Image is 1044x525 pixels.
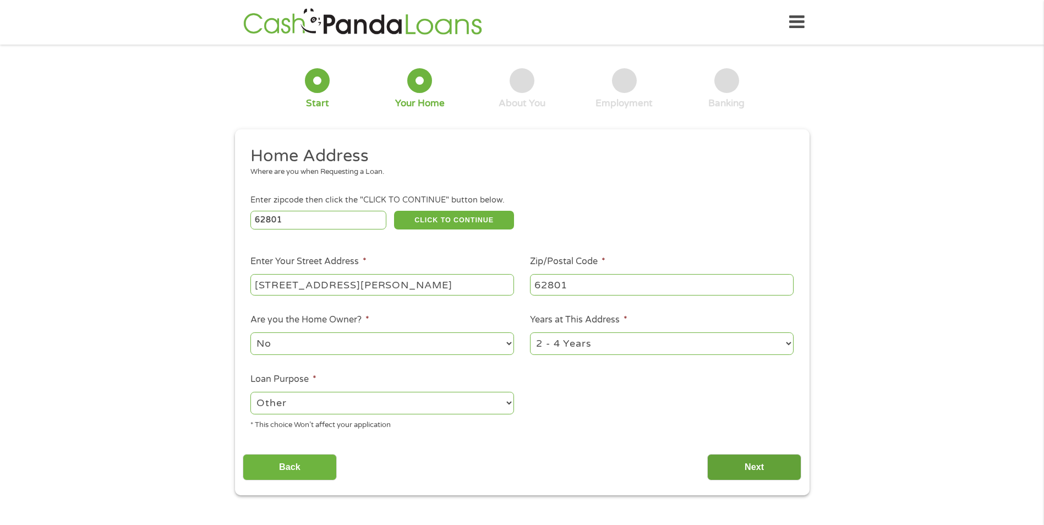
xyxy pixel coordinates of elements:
label: Are you the Home Owner? [250,314,369,326]
label: Years at This Address [530,314,627,326]
div: Start [306,97,329,110]
label: Enter Your Street Address [250,256,367,267]
label: Zip/Postal Code [530,256,605,267]
input: 1 Main Street [250,274,514,295]
label: Loan Purpose [250,374,316,385]
button: CLICK TO CONTINUE [394,211,514,229]
input: Back [243,454,337,481]
div: Employment [595,97,653,110]
img: GetLoanNow Logo [240,7,485,38]
div: About You [499,97,545,110]
div: Banking [708,97,745,110]
div: Where are you when Requesting a Loan. [250,167,785,178]
div: Your Home [395,97,445,110]
div: * This choice Won’t affect your application [250,416,514,431]
input: Enter Zipcode (e.g 01510) [250,211,386,229]
div: Enter zipcode then click the "CLICK TO CONTINUE" button below. [250,194,793,206]
input: Next [707,454,801,481]
h2: Home Address [250,145,785,167]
